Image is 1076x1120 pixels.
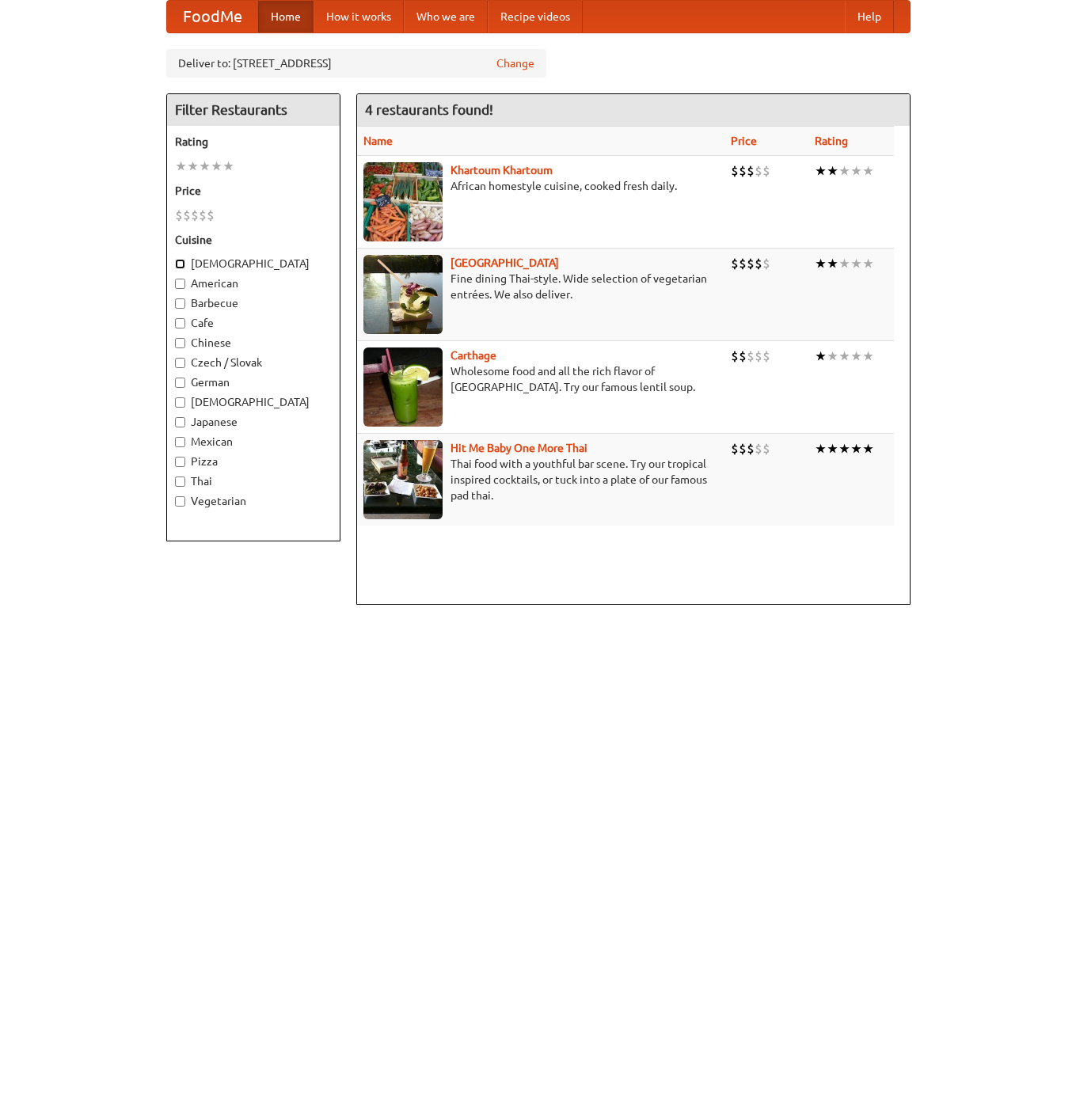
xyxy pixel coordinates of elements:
[827,347,838,365] li: ★
[363,135,393,147] a: Name
[747,162,755,180] li: $
[175,414,332,430] label: Japanese
[762,440,770,457] li: $
[175,397,185,408] input: [DEMOGRAPHIC_DATA]
[731,135,757,147] a: Price
[175,158,187,175] li: ★
[739,162,747,180] li: $
[175,473,332,489] label: Thai
[211,158,222,175] li: ★
[731,255,739,272] li: $
[175,476,185,487] input: Thai
[175,232,332,248] h5: Cuisine
[850,347,862,365] li: ★
[850,255,862,272] li: ★
[175,315,332,331] label: Cafe
[739,347,747,365] li: $
[199,158,211,175] li: ★
[363,162,443,241] img: khartoum.jpg
[755,347,762,365] li: $
[862,347,874,365] li: ★
[175,295,332,311] label: Barbecue
[747,255,755,272] li: $
[838,347,850,365] li: ★
[850,162,862,180] li: ★
[175,338,185,348] input: Chinese
[175,335,332,351] label: Chinese
[747,347,755,365] li: $
[451,349,496,362] a: Carthage
[175,256,332,271] label: [DEMOGRAPHIC_DATA]
[175,358,185,368] input: Czech / Slovak
[175,298,185,309] input: Barbecue
[451,442,587,454] a: Hit Me Baby One More Thai
[175,355,332,370] label: Czech / Slovak
[363,456,718,503] p: Thai food with a youthful bar scene. Try our tropical inspired cocktails, or tuck into a plate of...
[183,207,191,224] li: $
[167,1,258,32] a: FoodMe
[207,207,215,224] li: $
[451,164,553,177] a: Khartoum Khartoum
[199,207,207,224] li: $
[815,162,827,180] li: ★
[404,1,488,32] a: Who we are
[175,279,185,289] input: American
[739,440,747,457] li: $
[747,440,755,457] li: $
[175,378,185,388] input: German
[827,255,838,272] li: ★
[862,255,874,272] li: ★
[365,102,493,117] ng-pluralize: 4 restaurants found!
[175,496,185,507] input: Vegetarian
[175,318,185,328] input: Cafe
[175,275,332,291] label: American
[363,363,718,395] p: Wholesome food and all the rich flavor of [GEOGRAPHIC_DATA]. Try our famous lentil soup.
[762,162,770,180] li: $
[815,347,827,365] li: ★
[815,440,827,457] li: ★
[845,1,894,32] a: Help
[488,1,583,32] a: Recipe videos
[862,440,874,457] li: ★
[815,255,827,272] li: ★
[175,183,332,199] h5: Price
[175,417,185,427] input: Japanese
[739,255,747,272] li: $
[496,55,534,71] a: Change
[755,255,762,272] li: $
[187,158,199,175] li: ★
[838,255,850,272] li: ★
[191,207,199,224] li: $
[175,493,332,509] label: Vegetarian
[755,162,762,180] li: $
[175,437,185,447] input: Mexican
[314,1,404,32] a: How it works
[175,207,183,224] li: $
[862,162,874,180] li: ★
[451,256,559,269] a: [GEOGRAPHIC_DATA]
[827,162,838,180] li: ★
[838,162,850,180] li: ★
[363,271,718,302] p: Fine dining Thai-style. Wide selection of vegetarian entrées. We also deliver.
[167,94,340,126] h4: Filter Restaurants
[731,440,739,457] li: $
[363,178,718,194] p: African homestyle cuisine, cooked fresh daily.
[731,162,739,180] li: $
[175,454,332,469] label: Pizza
[762,255,770,272] li: $
[175,457,185,467] input: Pizza
[175,134,332,150] h5: Rating
[363,255,443,334] img: satay.jpg
[838,440,850,457] li: ★
[731,347,739,365] li: $
[363,440,443,519] img: babythai.jpg
[175,374,332,390] label: German
[850,440,862,457] li: ★
[815,135,848,147] a: Rating
[762,347,770,365] li: $
[258,1,314,32] a: Home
